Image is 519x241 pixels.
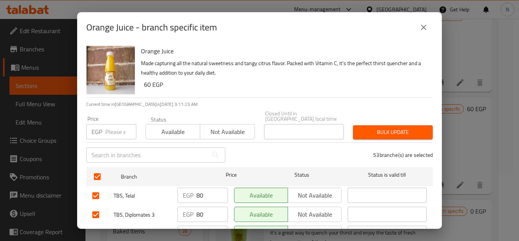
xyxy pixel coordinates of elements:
[196,226,228,241] input: Please enter price
[288,226,342,241] button: Not available
[353,125,433,139] button: Bulk update
[86,101,433,108] p: Current time in [GEOGRAPHIC_DATA] is [DATE] 3:11:23 AM
[288,207,342,222] button: Not available
[291,228,339,239] span: Not available
[105,124,136,139] input: Please enter price
[86,21,217,34] h2: Orange Juice - branch specific item
[146,124,200,139] button: Available
[415,18,433,37] button: close
[234,226,288,241] button: Available
[183,191,193,200] p: EGP
[237,209,285,220] span: Available
[196,188,228,203] input: Please enter price
[149,126,197,137] span: Available
[144,79,427,90] h6: 60 EGP
[263,170,342,180] span: Status
[206,170,256,180] span: Price
[237,190,285,201] span: Available
[92,127,102,136] p: EGP
[234,188,288,203] button: Available
[86,46,135,94] img: Orange Juice
[373,151,433,159] p: 53 branche(s) are selected
[348,170,427,180] span: Status is valid till
[141,46,427,56] h6: Orange Juice
[196,207,228,222] input: Please enter price
[114,191,171,201] span: TBS, Telal
[234,207,288,222] button: Available
[288,188,342,203] button: Not available
[291,209,339,220] span: Not available
[121,172,200,182] span: Branch
[291,190,339,201] span: Not available
[237,228,285,239] span: Available
[200,124,255,139] button: Not available
[114,210,171,220] span: TBS, Diplomates 3
[86,147,208,163] input: Search in branches
[141,59,427,78] p: Made capturing all the natural sweetness and tangy citrus flavor. Packed with Vitamin C, it's the...
[183,210,193,219] p: EGP
[203,126,252,137] span: Not available
[359,128,427,137] span: Bulk update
